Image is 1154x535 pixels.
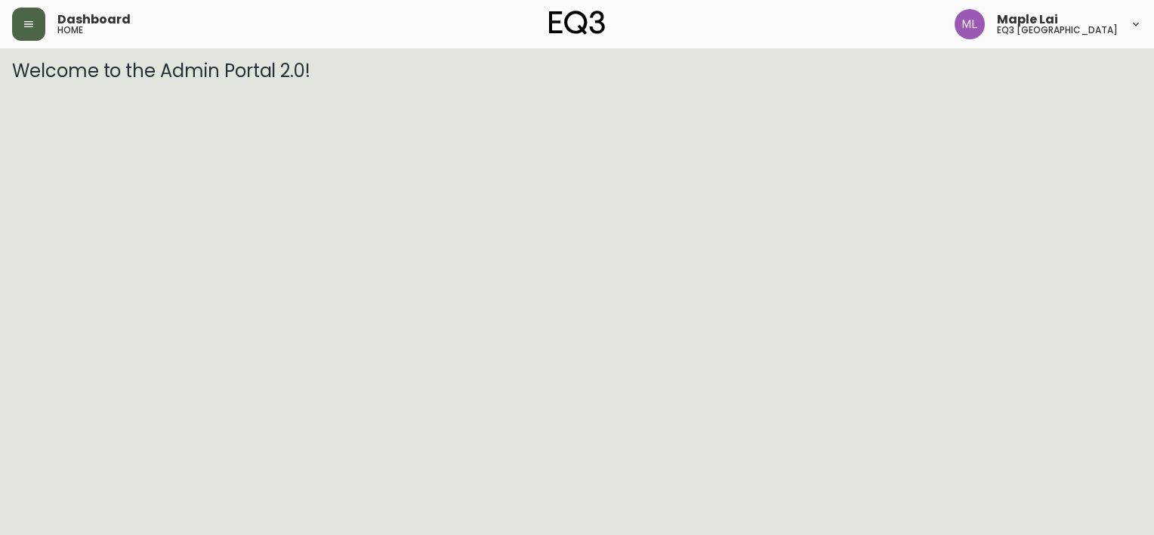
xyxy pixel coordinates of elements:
img: 61e28cffcf8cc9f4e300d877dd684943 [955,9,985,39]
span: Dashboard [57,14,131,26]
h5: eq3 [GEOGRAPHIC_DATA] [997,26,1118,35]
img: logo [549,11,605,35]
span: Maple Lai [997,14,1058,26]
h5: home [57,26,83,35]
h3: Welcome to the Admin Portal 2.0! [12,60,1142,82]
